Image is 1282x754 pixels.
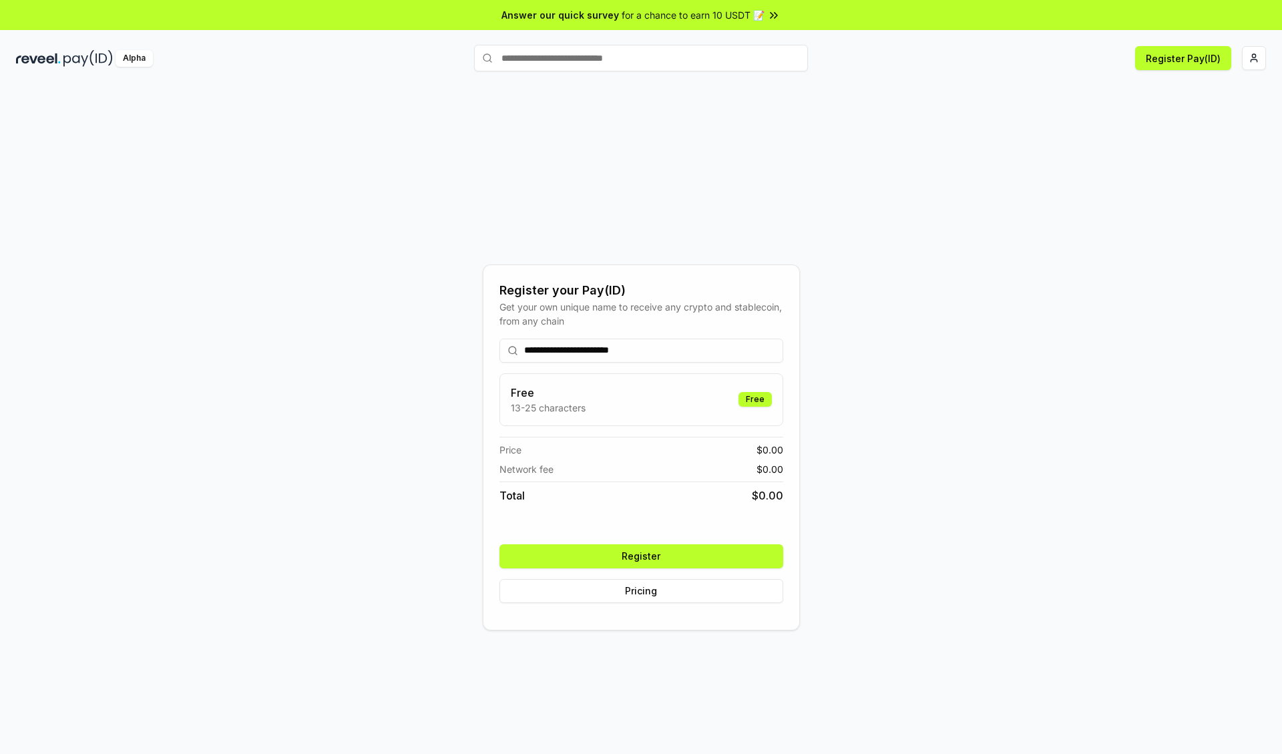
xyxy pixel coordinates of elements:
[622,8,765,22] span: for a chance to earn 10 USDT 📝
[511,401,586,415] p: 13-25 characters
[1135,46,1231,70] button: Register Pay(ID)
[757,443,783,457] span: $ 0.00
[63,50,113,67] img: pay_id
[511,385,586,401] h3: Free
[116,50,153,67] div: Alpha
[757,462,783,476] span: $ 0.00
[499,579,783,603] button: Pricing
[16,50,61,67] img: reveel_dark
[499,488,525,504] span: Total
[499,443,521,457] span: Price
[501,8,619,22] span: Answer our quick survey
[752,488,783,504] span: $ 0.00
[499,462,554,476] span: Network fee
[499,544,783,568] button: Register
[499,281,783,300] div: Register your Pay(ID)
[499,300,783,328] div: Get your own unique name to receive any crypto and stablecoin, from any chain
[738,392,772,407] div: Free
